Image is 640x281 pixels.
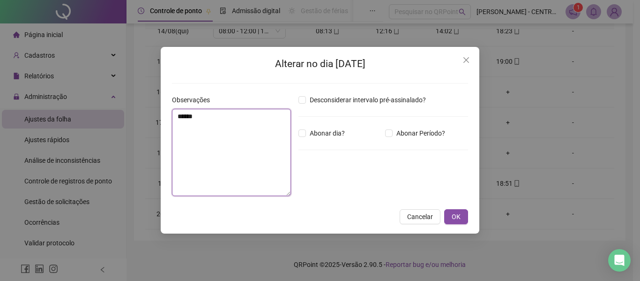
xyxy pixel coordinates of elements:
span: close [462,56,470,64]
span: Cancelar [407,212,433,222]
button: OK [444,209,468,224]
button: Cancelar [400,209,440,224]
div: Open Intercom Messenger [608,249,631,272]
h2: Alterar no dia [DATE] [172,56,468,72]
span: Desconsiderar intervalo pré-assinalado? [306,95,430,105]
button: Close [459,53,474,68]
label: Observações [172,95,216,105]
span: OK [452,212,461,222]
span: Abonar dia? [306,128,349,138]
span: Abonar Período? [393,128,449,138]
